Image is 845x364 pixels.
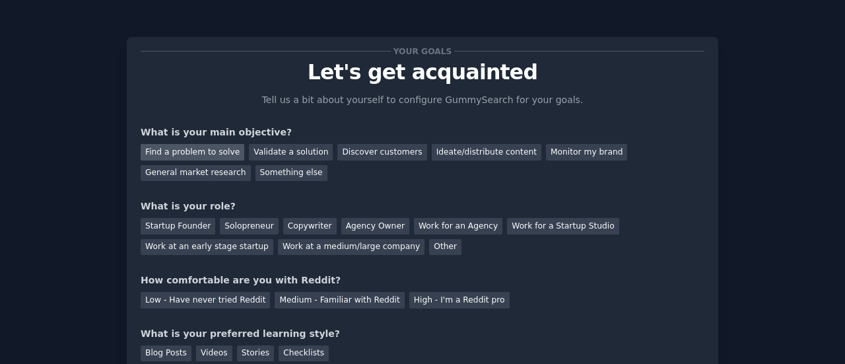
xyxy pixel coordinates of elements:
[256,93,589,107] p: Tell us a bit about yourself to configure GummySearch for your goals.
[196,346,232,362] div: Videos
[141,292,270,309] div: Low - Have never tried Reddit
[220,218,278,235] div: Solopreneur
[409,292,510,309] div: High - I'm a Reddit pro
[141,239,273,256] div: Work at an early stage startup
[141,126,704,139] div: What is your main objective?
[141,346,191,362] div: Blog Posts
[141,144,244,161] div: Find a problem to solve
[249,144,333,161] div: Validate a solution
[341,218,409,235] div: Agency Owner
[414,218,502,235] div: Work for an Agency
[141,327,704,341] div: What is your preferred learning style?
[391,44,454,58] span: Your goals
[279,346,329,362] div: Checklists
[507,218,619,235] div: Work for a Startup Studio
[141,200,704,213] div: What is your role?
[283,218,337,235] div: Copywriter
[546,144,627,161] div: Monitor my brand
[141,165,251,182] div: General market research
[278,239,424,256] div: Work at a medium/large company
[141,273,704,287] div: How comfortable are you with Reddit?
[275,292,404,309] div: Medium - Familiar with Reddit
[141,61,704,84] p: Let's get acquainted
[429,239,461,256] div: Other
[337,144,426,161] div: Discover customers
[432,144,541,161] div: Ideate/distribute content
[141,218,215,235] div: Startup Founder
[255,165,327,182] div: Something else
[237,346,274,362] div: Stories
